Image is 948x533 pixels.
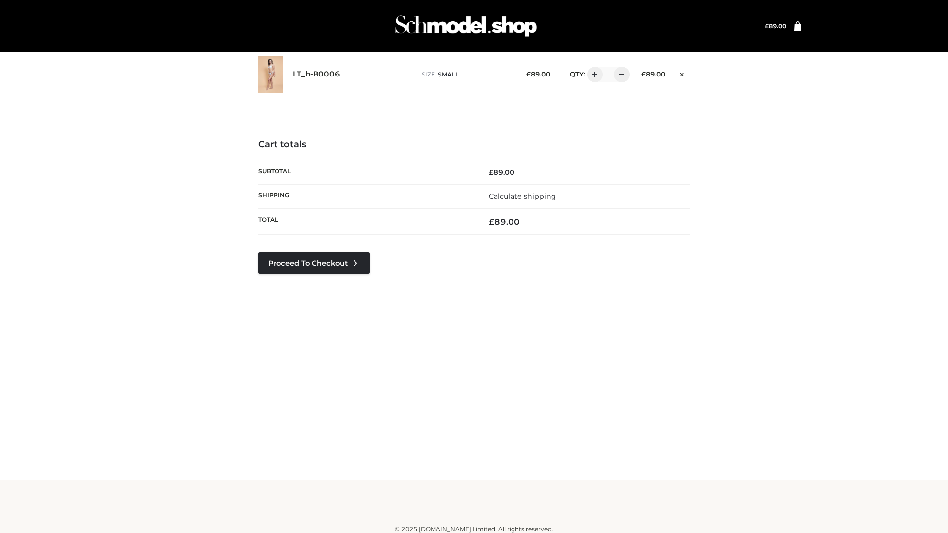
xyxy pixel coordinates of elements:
span: SMALL [438,71,459,78]
span: £ [641,70,646,78]
a: £89.00 [765,22,786,30]
a: Proceed to Checkout [258,252,370,274]
bdi: 89.00 [641,70,665,78]
span: £ [526,70,531,78]
span: £ [489,217,494,227]
th: Total [258,209,474,235]
th: Subtotal [258,160,474,184]
a: Calculate shipping [489,192,556,201]
th: Shipping [258,184,474,208]
span: £ [489,168,493,177]
bdi: 89.00 [526,70,550,78]
bdi: 89.00 [489,217,520,227]
bdi: 89.00 [489,168,514,177]
p: size : [422,70,511,79]
div: QTY: [560,67,626,82]
a: LT_b-B0006 [293,70,340,79]
img: Schmodel Admin 964 [392,6,540,45]
span: £ [765,22,769,30]
bdi: 89.00 [765,22,786,30]
h4: Cart totals [258,139,690,150]
a: Remove this item [675,67,690,79]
